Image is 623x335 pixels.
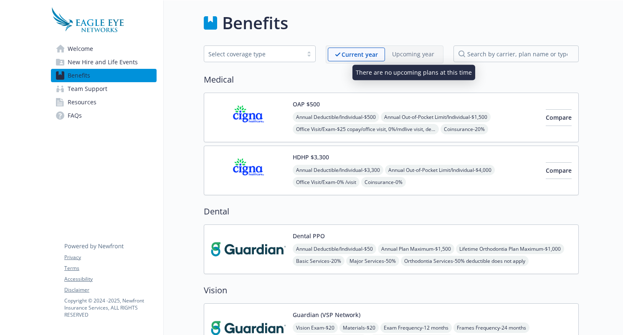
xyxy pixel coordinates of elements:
[385,165,495,175] span: Annual Out-of-Pocket Limit/Individual - $4,000
[293,165,383,175] span: Annual Deductible/Individual - $3,300
[293,244,376,254] span: Annual Deductible/Individual - $50
[380,322,452,333] span: Exam Frequency - 12 months
[68,69,90,82] span: Benefits
[208,50,299,58] div: Select coverage type
[64,264,156,272] a: Terms
[385,48,441,61] span: Upcoming year
[392,50,434,58] p: Upcoming year
[293,153,329,161] button: HDHP $3,300
[68,55,138,69] span: New Hire and Life Events
[64,286,156,294] a: Disclaimer
[293,256,344,266] span: Basic Services - 20%
[211,100,286,135] img: CIGNA carrier logo
[211,232,286,267] img: Guardian carrier logo
[51,42,157,55] a: Welcome
[293,112,379,122] span: Annual Deductible/Individual - $500
[546,109,572,126] button: Compare
[456,244,564,254] span: Lifetime Orthodontia Plan Maximum - $1,000
[204,284,579,297] h2: Vision
[51,55,157,69] a: New Hire and Life Events
[346,256,399,266] span: Major Services - 50%
[68,109,82,122] span: FAQs
[293,232,325,240] button: Dental PPO
[293,322,338,333] span: Vision Exam - $20
[51,69,157,82] a: Benefits
[68,42,93,55] span: Welcome
[453,45,579,62] input: search by carrier, plan name or type
[401,256,529,266] span: Orthodontia Services - 50% deductible does not apply
[293,100,320,108] button: OAP $500
[546,166,572,174] span: Compare
[68,82,107,96] span: Team Support
[361,177,406,187] span: Coinsurance - 0%
[64,254,156,261] a: Privacy
[378,244,454,254] span: Annual Plan Maximum - $1,500
[64,275,156,283] a: Accessibility
[546,113,572,121] span: Compare
[293,124,439,134] span: Office Visit/Exam - $25 copay/office visit, 0%/mdlive visit, deductible does not apply
[51,96,157,109] a: Resources
[222,10,288,35] h1: Benefits
[339,322,379,333] span: Materials - $20
[441,124,488,134] span: Coinsurance - 20%
[546,162,572,179] button: Compare
[51,109,157,122] a: FAQs
[293,310,360,319] button: Guardian (VSP Network)
[204,205,579,218] h2: Dental
[64,297,156,318] p: Copyright © 2024 - 2025 , Newfront Insurance Services, ALL RIGHTS RESERVED
[204,73,579,86] h2: Medical
[293,177,360,187] span: Office Visit/Exam - 0% /visit
[51,82,157,96] a: Team Support
[453,322,529,333] span: Frames Frequency - 24 months
[211,153,286,188] img: CIGNA carrier logo
[381,112,491,122] span: Annual Out-of-Pocket Limit/Individual - $1,500
[342,50,378,59] p: Current year
[68,96,96,109] span: Resources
